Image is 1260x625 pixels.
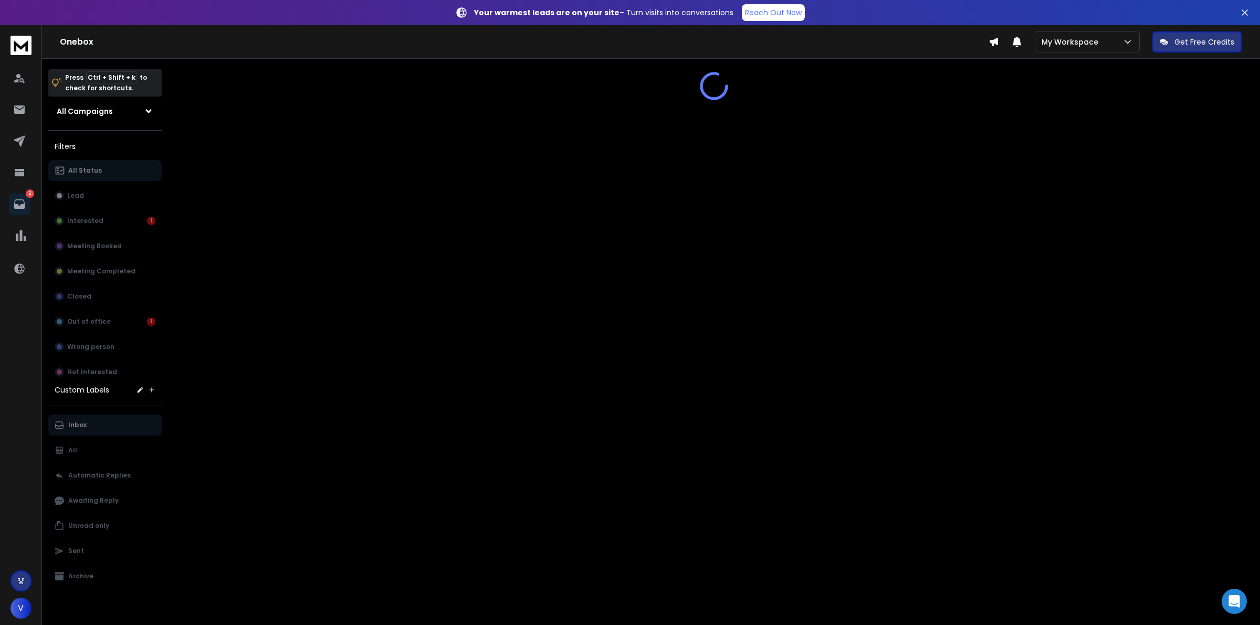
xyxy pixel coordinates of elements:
[26,189,34,198] p: 2
[65,72,147,93] p: Press to check for shortcuts.
[1222,589,1247,614] div: Open Intercom Messenger
[48,139,162,154] h3: Filters
[10,598,31,619] button: V
[57,106,113,116] h1: All Campaigns
[1042,37,1102,47] p: My Workspace
[9,194,30,215] a: 2
[1174,37,1234,47] p: Get Free Credits
[86,71,137,83] span: Ctrl + Shift + k
[742,4,805,21] a: Reach Out Now
[10,36,31,55] img: logo
[55,385,109,395] h3: Custom Labels
[48,101,162,122] button: All Campaigns
[60,36,989,48] h1: Onebox
[474,7,733,18] p: – Turn visits into conversations
[474,7,619,18] strong: Your warmest leads are on your site
[1152,31,1242,52] button: Get Free Credits
[745,7,802,18] p: Reach Out Now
